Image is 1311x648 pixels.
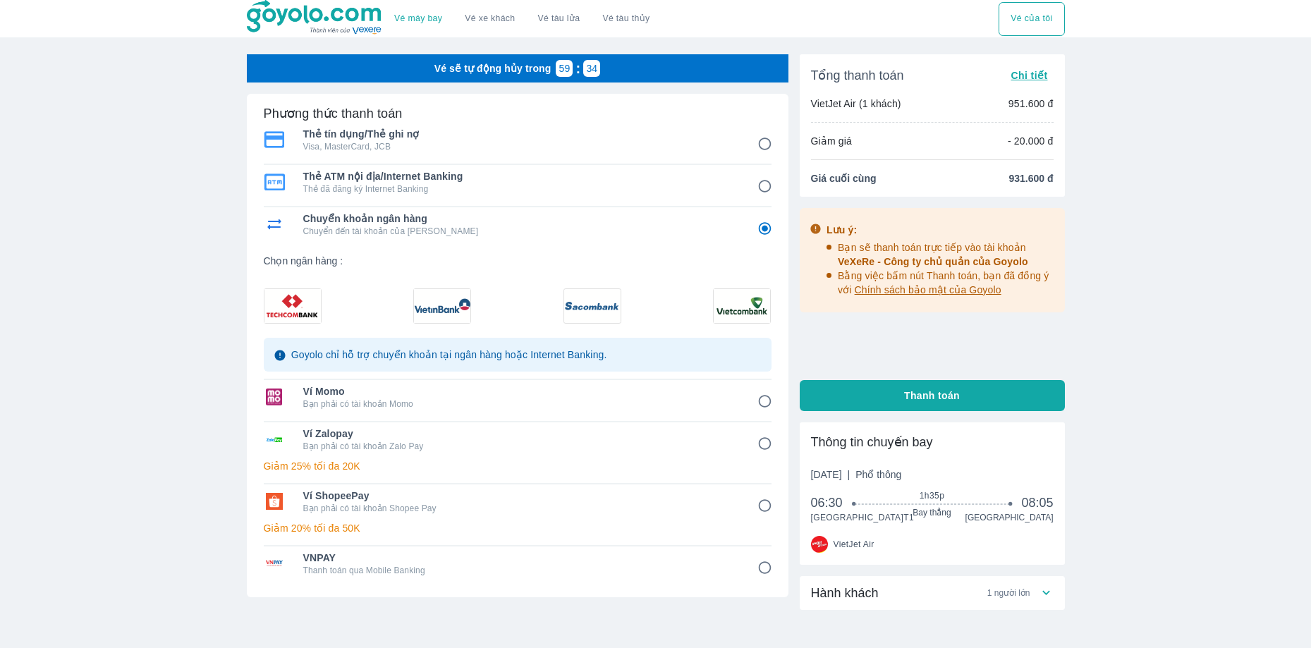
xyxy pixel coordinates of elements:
[394,13,442,24] a: Vé máy bay
[264,555,285,572] img: VNPAY
[264,123,772,157] div: Thẻ tín dụng/Thẻ ghi nợThẻ tín dụng/Thẻ ghi nợVisa, MasterCard, JCB
[303,503,738,514] p: Bạn phải có tài khoản Shopee Pay
[264,484,772,518] div: Ví ShopeePayVí ShopeePayBạn phải có tài khoản Shopee Pay
[800,380,1065,411] button: Thanh toán
[264,207,772,241] div: Chuyển khoản ngân hàngChuyển khoản ngân hàngChuyển đến tài khoản của [PERSON_NAME]
[264,165,772,199] div: Thẻ ATM nội địa/Internet BankingThẻ ATM nội địa/Internet BankingThẻ đã đăng ký Internet Banking
[811,67,904,84] span: Tổng thanh toán
[987,587,1030,599] span: 1 người lớn
[564,289,621,323] img: 1
[264,105,403,122] h6: Phương thức thanh toán
[1008,97,1054,111] p: 951.600 đ
[573,61,583,75] p: :
[264,216,285,233] img: Chuyển khoản ngân hàng
[1005,66,1053,85] button: Chi tiết
[264,131,285,148] img: Thẻ tín dụng/Thẻ ghi nợ
[834,539,874,550] span: VietJet Air
[264,521,772,535] p: Giảm 20% tối đa 50K
[303,183,738,195] p: Thẻ đã đăng ký Internet Banking
[303,427,738,441] span: Ví Zalopay
[1008,171,1053,185] span: 931.600 đ
[303,441,738,452] p: Bạn phải có tài khoản Zalo Pay
[854,490,1010,501] span: 1h35p
[291,348,607,362] p: Goyolo chỉ hỗ trợ chuyển khoản tại ngân hàng hoặc Internet Banking.
[264,431,285,448] img: Ví Zalopay
[811,134,852,148] p: Giảm giá
[811,585,879,601] span: Hành khách
[303,384,738,398] span: Ví Momo
[303,127,738,141] span: Thẻ tín dụng/Thẻ ghi nợ
[465,13,515,24] a: Vé xe khách
[999,2,1064,36] div: choose transportation mode
[904,389,960,403] span: Thanh toán
[1008,134,1054,148] p: - 20.000 đ
[264,422,772,456] div: Ví ZalopayVí ZalopayBạn phải có tài khoản Zalo Pay
[303,398,738,410] p: Bạn phải có tài khoản Momo
[434,61,551,75] p: Vé sẽ tự động hủy trong
[586,61,597,75] p: 34
[264,546,772,580] div: VNPAYVNPAYThanh toán qua Mobile Banking
[264,173,285,190] img: Thẻ ATM nội địa/Internet Banking
[303,551,738,565] span: VNPAY
[854,507,1010,518] span: Bay thẳng
[1011,70,1047,81] span: Chi tiết
[527,2,592,36] a: Vé tàu lửa
[848,469,850,480] span: |
[811,494,855,511] span: 06:30
[800,576,1065,610] div: Hành khách1 người lớn
[999,2,1064,36] button: Vé của tôi
[264,493,285,510] img: Ví ShopeePay
[264,459,772,473] p: Giảm 25% tối đa 20K
[827,223,1055,237] div: Lưu ý:
[811,171,877,185] span: Giá cuối cùng
[303,169,738,183] span: Thẻ ATM nội địa/Internet Banking
[559,61,571,75] p: 59
[303,141,738,152] p: Visa, MasterCard, JCB
[714,289,770,323] img: 1
[264,380,772,414] div: Ví MomoVí MomoBạn phải có tài khoản Momo
[383,2,661,36] div: choose transportation mode
[811,467,902,482] span: [DATE]
[264,254,772,268] span: Chọn ngân hàng :
[811,97,901,111] p: VietJet Air (1 khách)
[303,212,738,226] span: Chuyển khoản ngân hàng
[855,284,1001,295] span: Chính sách bảo mật của Goyolo
[303,489,738,503] span: Ví ShopeePay
[838,269,1055,297] p: Bằng việc bấm nút Thanh toán, bạn đã đồng ý với
[838,242,1028,267] span: Bạn sẽ thanh toán trực tiếp vào tài khoản
[264,389,285,405] img: Ví Momo
[1021,494,1053,511] span: 08:05
[303,565,738,576] p: Thanh toán qua Mobile Banking
[811,434,1054,451] div: Thông tin chuyến bay
[591,2,661,36] button: Vé tàu thủy
[838,256,1028,267] span: VeXeRe - Công ty chủ quản của Goyolo
[264,289,321,323] img: 1
[414,289,470,323] img: 1
[855,469,901,480] span: Phổ thông
[303,226,738,237] p: Chuyển đến tài khoản của [PERSON_NAME]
